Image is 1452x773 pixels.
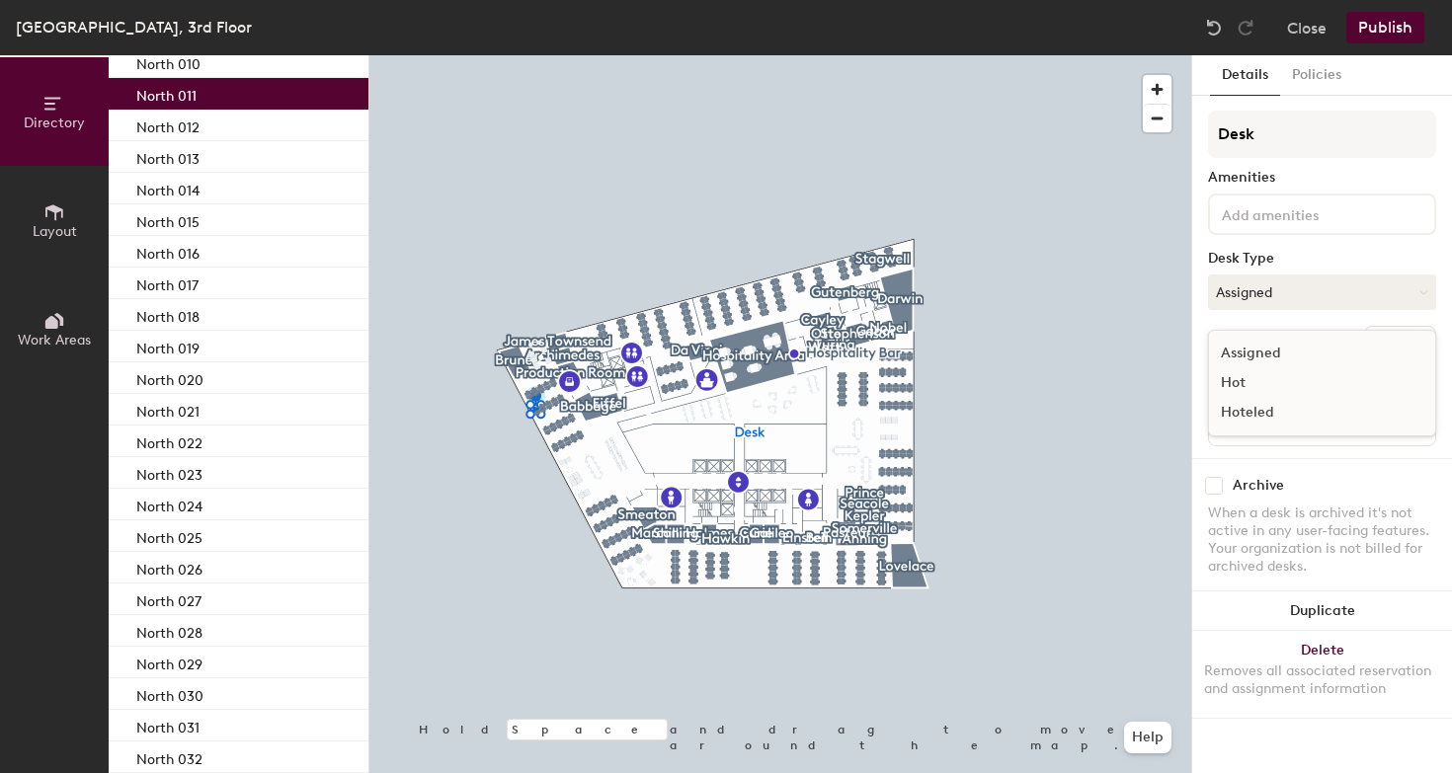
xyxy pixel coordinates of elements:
p: North 020 [136,366,203,389]
img: Redo [1236,18,1255,38]
button: Help [1124,722,1171,753]
div: Assigned [1209,339,1407,368]
div: Archive [1233,478,1284,494]
p: North 019 [136,335,200,357]
div: Hoteled [1209,398,1407,427]
p: North 014 [136,177,200,199]
p: North 032 [136,745,202,768]
p: North 021 [136,398,200,421]
button: Duplicate [1192,591,1452,631]
p: North 018 [136,303,200,326]
div: [GEOGRAPHIC_DATA], 3rd Floor [16,15,252,39]
div: Amenities [1208,170,1436,186]
p: North 023 [136,461,202,484]
div: Hot [1209,368,1407,398]
div: When a desk is archived it's not active in any user-facing features. Your organization is not bil... [1208,504,1436,576]
span: Layout [33,223,77,240]
button: Publish [1346,12,1424,43]
img: Undo [1204,18,1224,38]
input: Add amenities [1218,201,1396,225]
p: North 016 [136,240,200,263]
p: North 028 [136,619,202,642]
span: Work Areas [18,332,91,348]
p: North 029 [136,651,202,673]
p: North 024 [136,493,202,515]
p: North 026 [136,556,202,579]
p: North 013 [136,145,200,168]
span: Directory [24,115,85,131]
p: North 031 [136,714,200,736]
button: DeleteRemoves all associated reservation and assignment information [1192,631,1452,718]
div: Desk Type [1208,251,1436,267]
p: North 025 [136,524,202,547]
button: Ungroup [1364,326,1436,359]
p: North 030 [136,682,203,705]
p: North 022 [136,429,202,452]
p: North 027 [136,587,202,610]
button: Close [1287,12,1327,43]
p: North 010 [136,50,201,73]
p: North 017 [136,271,199,294]
p: North 012 [136,114,200,136]
p: North 011 [136,82,197,105]
div: Removes all associated reservation and assignment information [1204,662,1440,698]
button: Policies [1280,55,1353,96]
button: Assigned [1208,274,1436,310]
button: Details [1210,55,1280,96]
p: North 015 [136,208,200,231]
